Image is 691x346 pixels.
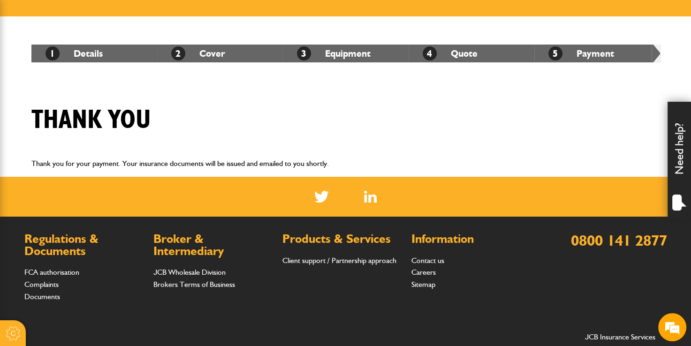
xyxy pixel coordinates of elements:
[24,233,144,257] h2: Regulations & Documents
[423,46,437,60] span: 4
[668,102,691,219] div: Need help?
[154,5,176,27] div: Minimize live chat window
[411,280,435,289] a: Sitemap
[282,256,396,265] a: Client support / Partnership approach
[411,268,436,277] a: Careers
[314,191,329,203] img: Twitter
[297,46,311,60] span: 3
[297,48,371,59] a: 3Equipment
[153,233,273,257] h2: Broker & Intermediary
[46,46,60,60] span: 1
[31,158,660,170] p: Thank you for your payment. Your insurance documents will be issued and emailed to you shortly.
[31,105,151,136] h1: Thank you
[16,217,56,224] div: JCB Insurance
[30,52,53,65] img: d_20077148190_operators_62643000001515001
[10,52,24,66] div: Navigation go back
[5,256,179,289] textarea: Choose an option
[571,231,667,249] a: 0800 141 2877
[171,48,225,59] a: 2Cover
[548,46,562,60] span: 5
[24,292,60,301] a: Documents
[282,233,402,245] h2: Products & Services
[411,233,531,245] h2: Information
[171,46,185,60] span: 2
[411,256,444,265] a: Contact us
[63,53,172,65] div: JCB Insurance
[24,280,59,289] a: Complaints
[423,48,478,59] a: 4Quote
[24,268,79,277] a: FCA authorisation
[153,268,226,277] a: JCB Wholesale Division
[153,280,235,289] a: Brokers Terms of Business
[46,48,103,59] a: 1Details
[364,191,377,203] a: LinkedIn
[534,45,660,62] li: Payment
[364,191,377,203] img: Linked In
